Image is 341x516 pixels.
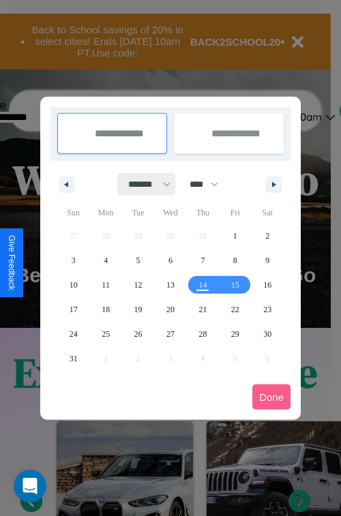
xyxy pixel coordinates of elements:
[252,273,284,297] button: 16
[57,202,89,224] span: Sun
[231,297,239,322] span: 22
[89,248,121,273] button: 4
[219,297,251,322] button: 22
[154,202,186,224] span: Wed
[72,248,76,273] span: 3
[89,297,121,322] button: 18
[14,470,46,502] iframe: Intercom live chat
[122,297,154,322] button: 19
[70,322,78,346] span: 24
[134,297,143,322] span: 19
[233,224,237,248] span: 1
[102,297,110,322] span: 18
[263,322,271,346] span: 30
[57,248,89,273] button: 3
[70,297,78,322] span: 17
[265,224,269,248] span: 2
[122,248,154,273] button: 5
[252,202,284,224] span: Sat
[233,248,237,273] span: 8
[252,322,284,346] button: 30
[136,248,140,273] span: 5
[154,273,186,297] button: 13
[57,273,89,297] button: 10
[104,248,108,273] span: 4
[122,273,154,297] button: 12
[219,248,251,273] button: 8
[252,297,284,322] button: 23
[122,322,154,346] button: 26
[70,273,78,297] span: 10
[263,273,271,297] span: 16
[89,202,121,224] span: Mon
[134,322,143,346] span: 26
[154,248,186,273] button: 6
[198,322,207,346] span: 28
[102,273,110,297] span: 11
[252,224,284,248] button: 2
[198,297,207,322] span: 21
[263,297,271,322] span: 23
[89,273,121,297] button: 11
[89,322,121,346] button: 25
[57,346,89,371] button: 31
[252,248,284,273] button: 9
[187,202,219,224] span: Thu
[102,322,110,346] span: 25
[219,224,251,248] button: 1
[57,322,89,346] button: 24
[219,202,251,224] span: Fri
[166,297,175,322] span: 20
[122,202,154,224] span: Tue
[219,273,251,297] button: 15
[154,322,186,346] button: 27
[265,248,269,273] span: 9
[7,235,16,290] div: Give Feedback
[198,273,207,297] span: 14
[134,273,143,297] span: 12
[168,248,173,273] span: 6
[187,273,219,297] button: 14
[57,297,89,322] button: 17
[231,322,239,346] span: 29
[187,297,219,322] button: 21
[231,273,239,297] span: 15
[166,322,175,346] span: 27
[219,322,251,346] button: 29
[154,297,186,322] button: 20
[201,248,205,273] span: 7
[70,346,78,371] span: 31
[187,248,219,273] button: 7
[187,322,219,346] button: 28
[252,384,291,410] button: Done
[166,273,175,297] span: 13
